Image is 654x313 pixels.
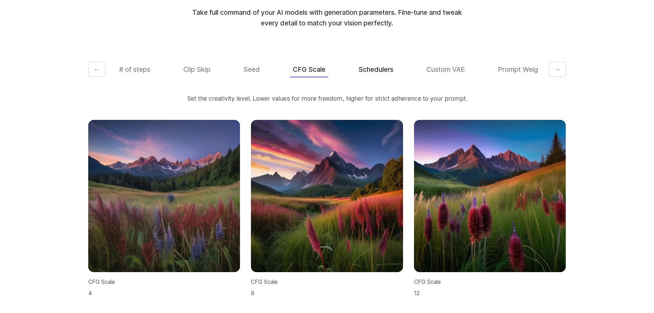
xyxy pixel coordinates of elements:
[290,62,328,78] button: CFG Scale
[88,289,92,298] span: 4
[241,62,263,78] button: Seed
[549,62,566,77] button: →
[414,278,441,287] span: CFG Scale
[88,62,105,77] button: ←
[88,120,240,272] img: A field of wildflowers in front of a mountain range
[251,289,254,298] span: 8
[88,278,115,287] span: CFG Scale
[414,120,566,272] img: A field of wildflowers in front of a mountain range
[495,62,550,78] button: Prompt Weights
[251,120,403,272] img: A field of wildflowers in front of a mountain range
[184,7,470,28] p: Take full command of your AI models with generation parameters. Fine-tune and tweak every detail ...
[414,289,420,298] span: 12
[88,94,566,103] p: Set the creativity level. Lower values for more freedom, higher for strict adherence to your prompt.
[181,62,213,78] button: Clip Skip
[251,278,278,287] span: CFG Scale
[424,62,468,78] button: Custom VAE
[116,62,153,78] button: # of steps
[356,62,396,78] button: Schedulers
